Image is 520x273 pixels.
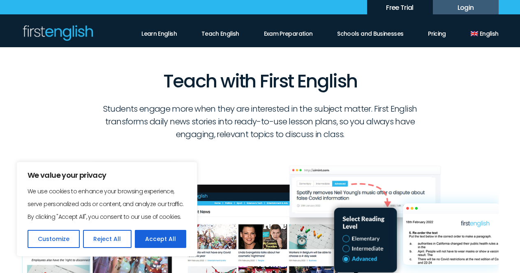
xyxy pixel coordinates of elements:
a: Teach English [201,25,239,38]
a: Learn English [141,25,177,38]
p: We use cookies to enhance your browsing experience, serve personalized ads or content, and analyz... [28,185,186,223]
p: Students engage more when they are interested in the subject matter. First English transforms dai... [97,103,423,141]
p: We value your privacy [28,170,186,180]
span: English [480,30,499,37]
button: Reject All [83,230,131,248]
a: Pricing [428,25,446,38]
a: Schools and Businesses [337,25,403,38]
button: Accept All [135,230,186,248]
h1: Teach with First English [22,47,499,94]
a: Exam Preparation [264,25,313,38]
button: Customize [28,230,80,248]
a: English [471,25,499,38]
